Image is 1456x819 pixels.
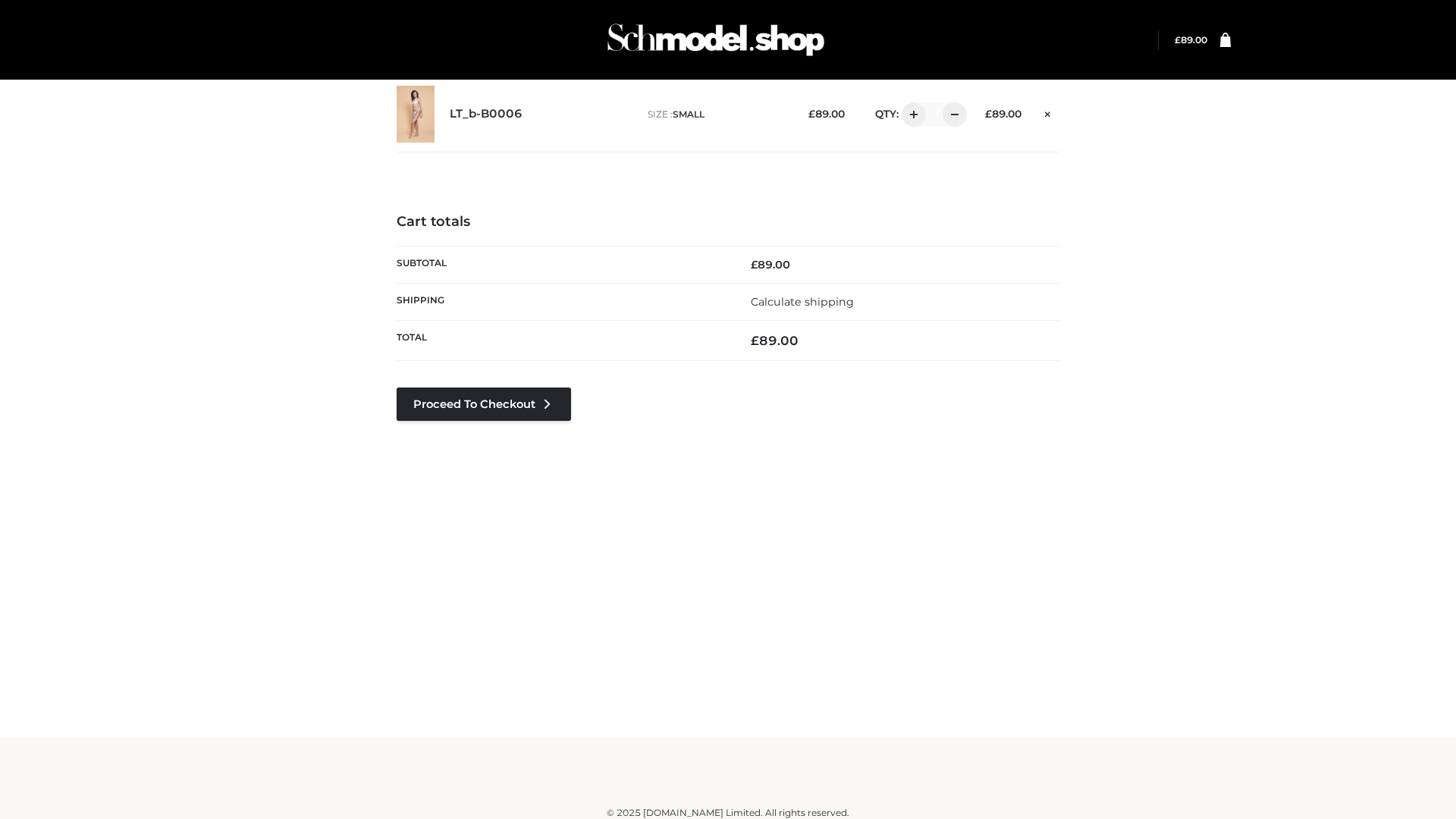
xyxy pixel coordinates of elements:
th: Subtotal [397,246,728,283]
p: size : [648,108,785,121]
span: £ [751,333,759,348]
span: SMALL [673,108,704,120]
div: QTY: [860,102,962,127]
a: Calculate shipping [751,295,854,309]
a: £89.00 [1175,34,1207,45]
a: Proceed to Checkout [397,388,571,421]
th: Shipping [397,283,728,320]
bdi: 89.00 [1175,34,1207,45]
th: Total [397,321,728,361]
a: LT_b-B0006 [450,107,522,121]
span: £ [1175,34,1181,45]
img: LT_b-B0006 - SMALL [397,86,435,143]
bdi: 89.00 [751,333,799,348]
span: £ [985,108,992,120]
bdi: 89.00 [751,258,790,271]
img: Schmodel Admin 964 [602,10,830,70]
h4: Cart totals [397,214,1059,231]
bdi: 89.00 [985,108,1021,120]
a: Remove this item [1037,102,1059,122]
span: £ [751,258,758,271]
span: £ [808,108,815,120]
bdi: 89.00 [808,108,845,120]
